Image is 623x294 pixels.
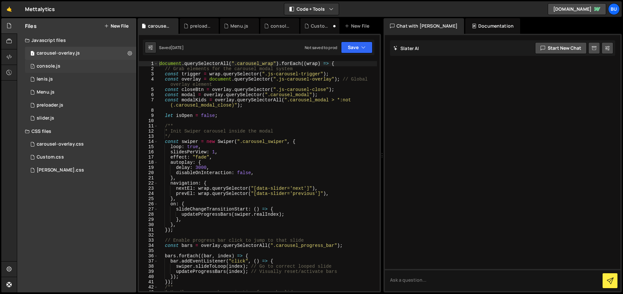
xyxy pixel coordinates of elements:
div: 37 [139,259,158,264]
a: Bu [608,3,620,15]
div: Menu.js [37,89,55,95]
div: 39 [139,269,158,274]
div: 31 [139,227,158,233]
div: 5 [139,87,158,92]
div: 6 [139,92,158,97]
div: 20 [139,170,158,175]
a: [DOMAIN_NAME] [548,3,606,15]
div: 17 [139,155,158,160]
div: 24 [139,191,158,196]
div: [PERSON_NAME].css [37,167,84,173]
div: [DATE] [171,45,184,50]
div: 7 [139,97,158,108]
div: 18 [139,160,158,165]
div: Not saved to prod [305,45,337,50]
div: 16192/43564.css [25,164,136,177]
div: CSS files [17,125,136,138]
div: 1 [139,61,158,66]
div: Chat with [PERSON_NAME] [384,18,464,34]
div: 33 [139,238,158,243]
div: 16192/43781.css [25,138,136,151]
div: 16192/43780.js [25,47,136,60]
div: carousel-overlay.js [148,23,171,29]
div: 26 [139,201,158,207]
div: 19 [139,165,158,170]
div: 38 [139,264,158,269]
div: Documentation [465,18,520,34]
div: 16192/43570.css [25,151,136,164]
div: carousel-overlay.js [37,50,80,56]
div: 21 [139,175,158,181]
div: New File [345,23,372,29]
div: 29 [139,217,158,222]
div: 12 [139,129,158,134]
div: 2 [139,66,158,71]
div: 14 [139,139,158,144]
div: 16 [139,149,158,155]
div: 3 [139,71,158,77]
div: Javascript files [17,34,136,47]
div: Custom.css [37,154,64,160]
div: carousel-overlay.css [37,141,84,147]
div: 34 [139,243,158,248]
button: New File [104,23,128,29]
div: 16192/43569.js [25,112,136,125]
div: 16192/43625.js [25,86,136,99]
div: preloader.js [37,102,63,108]
div: 41 [139,279,158,285]
div: 16192/43562.js [25,60,136,73]
div: 32 [139,233,158,238]
div: 9 [139,113,158,118]
a: 🤙 [1,1,17,17]
div: Menu.js [230,23,248,29]
div: 27 [139,207,158,212]
div: Custom.css [311,23,332,29]
div: 40 [139,274,158,279]
div: 35 [139,248,158,253]
div: 28 [139,212,158,217]
div: 25 [139,196,158,201]
div: 10 [139,118,158,123]
div: console.js [37,63,60,69]
div: 11 [139,123,158,129]
div: 4 [139,77,158,87]
span: 1 [31,51,34,57]
div: 42 [139,285,158,290]
div: Mettalytics [25,5,55,13]
button: Save [341,42,373,53]
div: slider.js [37,115,54,121]
span: 1 [31,64,34,70]
div: 16192/43565.js [25,99,136,112]
div: Saved [159,45,184,50]
div: 8 [139,108,158,113]
h2: Files [25,22,37,30]
div: lenis.js [37,76,53,82]
div: 16192/43563.js [25,73,136,86]
h2: Slater AI [393,45,419,51]
div: 23 [139,186,158,191]
div: 22 [139,181,158,186]
div: preloader.js [190,23,211,29]
div: 13 [139,134,158,139]
div: 30 [139,222,158,227]
button: Code + Tools [284,3,339,15]
div: 36 [139,253,158,259]
div: console.js [271,23,291,29]
div: 15 [139,144,158,149]
button: Start new chat [535,42,587,54]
